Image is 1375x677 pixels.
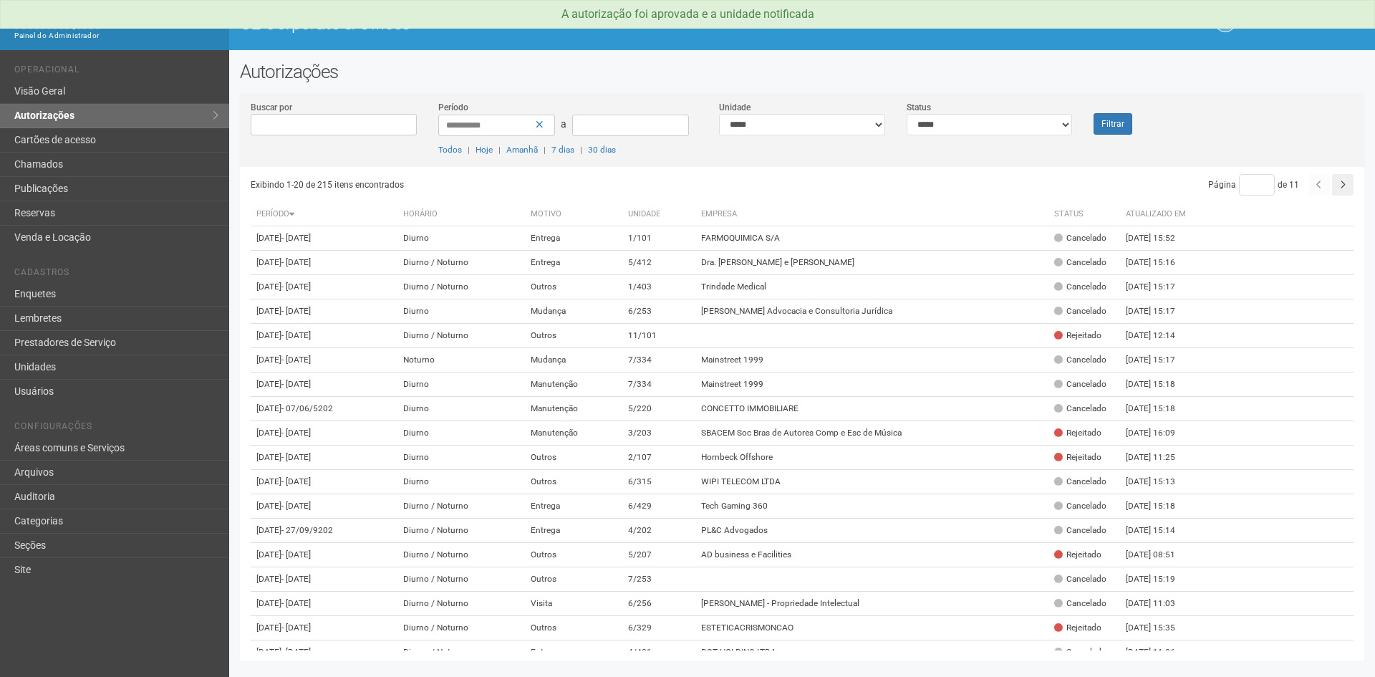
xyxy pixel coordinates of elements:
[251,348,397,373] td: [DATE]
[695,543,1048,567] td: AD business e Facilities
[622,373,695,397] td: 7/334
[251,174,803,196] div: Exibindo 1-20 de 215 itens encontrados
[281,330,311,340] span: - [DATE]
[1054,403,1106,415] div: Cancelado
[281,476,311,486] span: - [DATE]
[251,397,397,421] td: [DATE]
[1054,427,1101,439] div: Rejeitado
[438,145,462,155] a: Todos
[525,519,622,543] td: Entrega
[622,494,695,519] td: 6/429
[525,251,622,275] td: Entrega
[544,145,546,155] span: |
[622,251,695,275] td: 5/412
[438,101,468,114] label: Período
[525,226,622,251] td: Entrega
[397,616,525,640] td: Diurno / Noturno
[695,494,1048,519] td: Tech Gaming 360
[251,299,397,324] td: [DATE]
[251,543,397,567] td: [DATE]
[695,226,1048,251] td: FARMOQUIMICA S/A
[397,397,525,421] td: Diurno
[622,470,695,494] td: 6/315
[695,616,1048,640] td: ESTETICACRISMONCAO
[695,348,1048,373] td: Mainstreet 1999
[1054,378,1106,390] div: Cancelado
[397,567,525,592] td: Diurno / Noturno
[281,428,311,438] span: - [DATE]
[1054,232,1106,244] div: Cancelado
[1054,597,1106,610] div: Cancelado
[251,519,397,543] td: [DATE]
[1120,567,1199,592] td: [DATE] 15:19
[1208,180,1299,190] span: Página de 11
[1054,646,1106,658] div: Cancelado
[695,421,1048,446] td: SBACEM Soc Bras de Autores Comp e Esc de Música
[622,616,695,640] td: 6/329
[622,446,695,470] td: 2/107
[622,543,695,567] td: 5/207
[397,494,525,519] td: Diurno / Noturno
[1120,494,1199,519] td: [DATE] 15:18
[695,470,1048,494] td: WIPI TELECOM LTDA
[1054,573,1106,585] div: Cancelado
[525,543,622,567] td: Outros
[1120,203,1199,226] th: Atualizado em
[281,257,311,267] span: - [DATE]
[1120,348,1199,373] td: [DATE] 15:17
[251,616,397,640] td: [DATE]
[281,525,333,535] span: - 27/09/9202
[580,145,582,155] span: |
[506,145,538,155] a: Amanhã
[695,640,1048,665] td: DGT HOLDING LTDA
[397,324,525,348] td: Diurno / Noturno
[251,567,397,592] td: [DATE]
[14,267,218,282] li: Cadastros
[397,640,525,665] td: Diurno / Noturno
[397,203,525,226] th: Horário
[251,373,397,397] td: [DATE]
[251,470,397,494] td: [DATE]
[525,397,622,421] td: Manutenção
[622,203,695,226] th: Unidade
[695,373,1048,397] td: Mainstreet 1999
[1120,446,1199,470] td: [DATE] 11:25
[622,592,695,616] td: 6/256
[561,118,566,130] span: a
[695,592,1048,616] td: [PERSON_NAME] - Propriedade Intelectual
[1120,592,1199,616] td: [DATE] 11:03
[1054,524,1106,537] div: Cancelado
[525,470,622,494] td: Outros
[525,373,622,397] td: Manutenção
[251,203,397,226] th: Período
[588,145,616,155] a: 30 dias
[1054,281,1106,293] div: Cancelado
[1054,305,1106,317] div: Cancelado
[14,421,218,436] li: Configurações
[281,379,311,389] span: - [DATE]
[281,355,311,365] span: - [DATE]
[281,501,311,511] span: - [DATE]
[281,549,311,560] span: - [DATE]
[622,275,695,299] td: 1/403
[695,446,1048,470] td: Hornbeck Offshore
[468,145,470,155] span: |
[1120,226,1199,251] td: [DATE] 15:52
[525,446,622,470] td: Outros
[1120,275,1199,299] td: [DATE] 15:17
[397,299,525,324] td: Diurno
[622,226,695,251] td: 1/101
[281,403,333,413] span: - 07/06/5202
[251,446,397,470] td: [DATE]
[695,203,1048,226] th: Empresa
[1054,354,1106,366] div: Cancelado
[281,282,311,292] span: - [DATE]
[397,470,525,494] td: Diurno
[1054,622,1101,634] div: Rejeitado
[622,640,695,665] td: 4/401
[476,145,493,155] a: Hoje
[622,348,695,373] td: 7/334
[397,251,525,275] td: Diurno / Noturno
[251,251,397,275] td: [DATE]
[695,251,1048,275] td: Dra. [PERSON_NAME] e [PERSON_NAME]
